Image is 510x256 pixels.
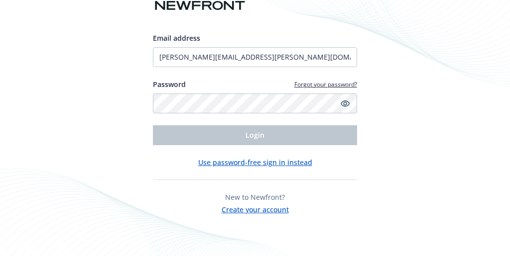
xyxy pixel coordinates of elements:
[153,93,357,113] input: Enter your password
[225,192,285,202] span: New to Newfront?
[246,130,264,140] span: Login
[198,157,312,168] button: Use password-free sign in instead
[153,47,357,67] input: Enter your email
[153,125,357,145] button: Login
[294,80,357,88] a: Forgot your password?
[153,33,200,43] span: Email address
[339,97,351,109] a: Show password
[222,202,289,215] button: Create your account
[153,79,186,89] label: Password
